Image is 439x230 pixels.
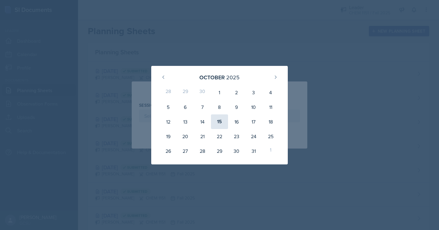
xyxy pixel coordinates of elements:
div: 15 [211,114,228,129]
div: 17 [245,114,262,129]
div: 1 [211,85,228,100]
div: 23 [228,129,245,144]
div: 13 [177,114,194,129]
div: 16 [228,114,245,129]
div: 30 [228,144,245,158]
div: 12 [160,114,177,129]
div: 11 [262,100,279,114]
div: 30 [194,85,211,100]
div: 2025 [226,73,240,81]
div: 29 [177,85,194,100]
div: 24 [245,129,262,144]
div: 25 [262,129,279,144]
div: 19 [160,129,177,144]
div: 27 [177,144,194,158]
div: 29 [211,144,228,158]
div: 14 [194,114,211,129]
div: 31 [245,144,262,158]
div: 5 [160,100,177,114]
div: 28 [194,144,211,158]
div: 21 [194,129,211,144]
div: 22 [211,129,228,144]
div: 9 [228,100,245,114]
div: 3 [245,85,262,100]
div: 28 [160,85,177,100]
div: 10 [245,100,262,114]
div: 1 [262,144,279,158]
div: 8 [211,100,228,114]
div: 18 [262,114,279,129]
div: October [199,73,225,81]
div: 26 [160,144,177,158]
div: 6 [177,100,194,114]
div: 4 [262,85,279,100]
div: 2 [228,85,245,100]
div: 20 [177,129,194,144]
div: 7 [194,100,211,114]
